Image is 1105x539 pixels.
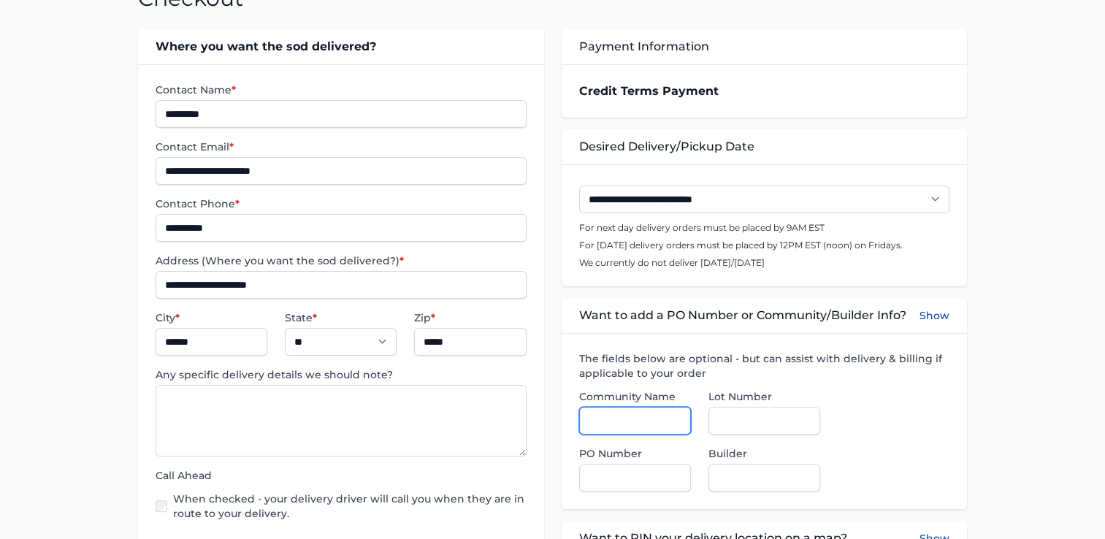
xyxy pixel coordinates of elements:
[579,257,949,269] p: We currently do not deliver [DATE]/[DATE]
[138,29,543,64] div: Where you want the sod delivered?
[156,310,267,325] label: City
[156,253,526,268] label: Address (Where you want the sod delivered?)
[919,307,949,324] button: Show
[579,446,691,461] label: PO Number
[579,240,949,251] p: For [DATE] delivery orders must be placed by 12PM EST (noon) on Fridays.
[579,84,719,98] strong: Credit Terms Payment
[156,83,526,97] label: Contact Name
[173,492,526,521] label: When checked - your delivery driver will call you when they are in route to your delivery.
[156,196,526,211] label: Contact Phone
[285,310,397,325] label: State
[562,129,967,164] div: Desired Delivery/Pickup Date
[156,468,526,483] label: Call Ahead
[579,389,691,404] label: Community Name
[562,29,967,64] div: Payment Information
[579,222,949,234] p: For next day delivery orders must be placed by 9AM EST
[579,307,906,324] span: Want to add a PO Number or Community/Builder Info?
[708,446,820,461] label: Builder
[414,310,526,325] label: Zip
[708,389,820,404] label: Lot Number
[156,139,526,154] label: Contact Email
[156,367,526,382] label: Any specific delivery details we should note?
[579,351,949,381] label: The fields below are optional - but can assist with delivery & billing if applicable to your order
